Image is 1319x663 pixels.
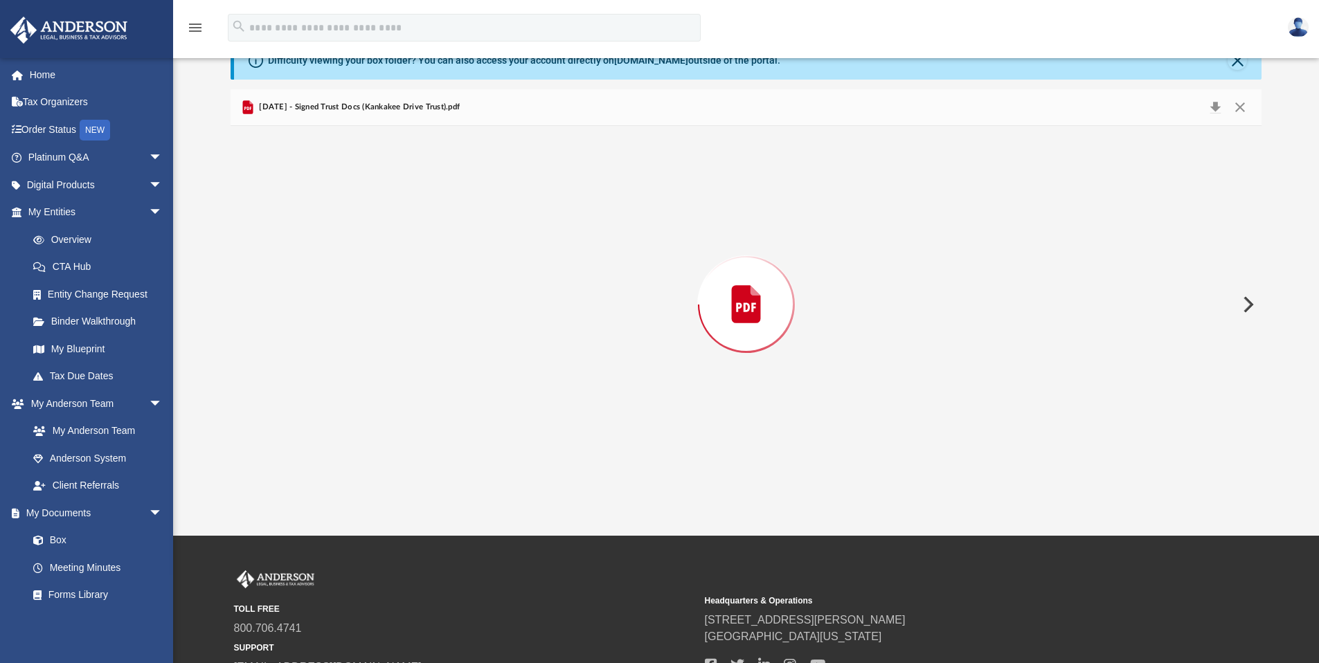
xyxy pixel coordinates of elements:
[10,499,177,527] a: My Documentsarrow_drop_down
[10,390,177,417] a: My Anderson Teamarrow_drop_down
[231,89,1262,483] div: Preview
[19,308,183,336] a: Binder Walkthrough
[19,581,170,609] a: Forms Library
[256,101,460,113] span: [DATE] - Signed Trust Docs (Kankakee Drive Trust).pdf
[187,26,204,36] a: menu
[80,120,110,140] div: NEW
[705,594,1166,607] small: Headquarters & Operations
[187,19,204,36] i: menu
[19,417,170,445] a: My Anderson Team
[149,171,177,199] span: arrow_drop_down
[234,603,695,615] small: TOLL FREE
[1228,51,1247,70] button: Close
[705,614,906,626] a: [STREET_ADDRESS][PERSON_NAME]
[149,199,177,227] span: arrow_drop_down
[149,499,177,527] span: arrow_drop_down
[10,116,183,144] a: Order StatusNEW
[6,17,132,44] img: Anderson Advisors Platinum Portal
[19,527,170,554] a: Box
[10,89,183,116] a: Tax Organizers
[231,19,246,34] i: search
[19,608,177,636] a: Notarize
[234,570,317,588] img: Anderson Advisors Platinum Portal
[10,61,183,89] a: Home
[19,444,177,472] a: Anderson System
[19,554,177,581] a: Meeting Minutes
[705,630,882,642] a: [GEOGRAPHIC_DATA][US_STATE]
[149,144,177,172] span: arrow_drop_down
[10,144,183,172] a: Platinum Q&Aarrow_drop_down
[19,472,177,500] a: Client Referrals
[234,622,302,634] a: 800.706.4741
[10,199,183,226] a: My Entitiesarrow_drop_down
[1232,285,1262,324] button: Next File
[1228,98,1253,117] button: Close
[1288,17,1309,37] img: User Pic
[19,253,183,281] a: CTA Hub
[614,55,688,66] a: [DOMAIN_NAME]
[10,171,183,199] a: Digital Productsarrow_drop_down
[19,335,177,363] a: My Blueprint
[19,363,183,390] a: Tax Due Dates
[19,226,183,253] a: Overview
[1203,98,1228,117] button: Download
[19,280,183,308] a: Entity Change Request
[149,390,177,418] span: arrow_drop_down
[268,53,780,68] div: Difficulty viewing your box folder? You can also access your account directly on outside of the p...
[234,642,695,654] small: SUPPORT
